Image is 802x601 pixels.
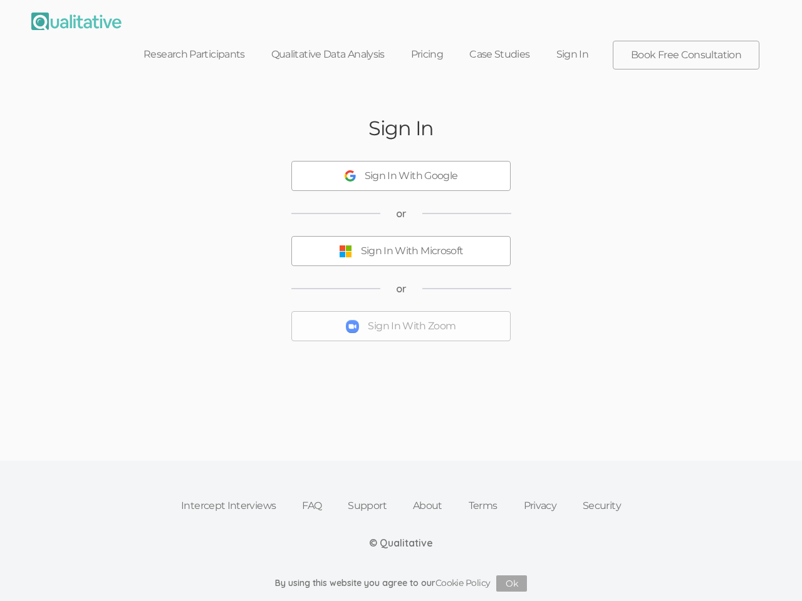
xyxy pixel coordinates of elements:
button: Sign In With Zoom [291,311,511,341]
button: Sign In With Microsoft [291,236,511,266]
img: Sign In With Zoom [346,320,359,333]
div: Sign In With Zoom [368,319,456,334]
img: Sign In With Microsoft [339,245,352,258]
a: Book Free Consultation [613,41,759,69]
a: Support [335,492,400,520]
iframe: Chat Widget [739,541,802,601]
div: Sign In With Microsoft [361,244,464,259]
img: Qualitative [31,13,122,30]
div: Sign In With Google [365,169,458,183]
span: or [396,282,407,296]
a: Pricing [398,41,457,68]
a: FAQ [289,492,335,520]
a: Case Studies [456,41,543,68]
span: or [396,207,407,221]
button: Sign In With Google [291,161,511,191]
a: Terms [456,492,511,520]
a: Intercept Interviews [168,492,289,520]
div: © Qualitative [369,536,433,550]
a: Sign In [543,41,602,68]
button: Ok [496,575,527,592]
a: Cookie Policy [435,577,491,588]
a: Privacy [511,492,570,520]
a: Qualitative Data Analysis [258,41,398,68]
img: Sign In With Google [345,170,356,182]
a: Security [570,492,634,520]
div: By using this website you agree to our [275,575,528,592]
a: Research Participants [130,41,258,68]
h2: Sign In [368,117,434,139]
a: About [400,492,456,520]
